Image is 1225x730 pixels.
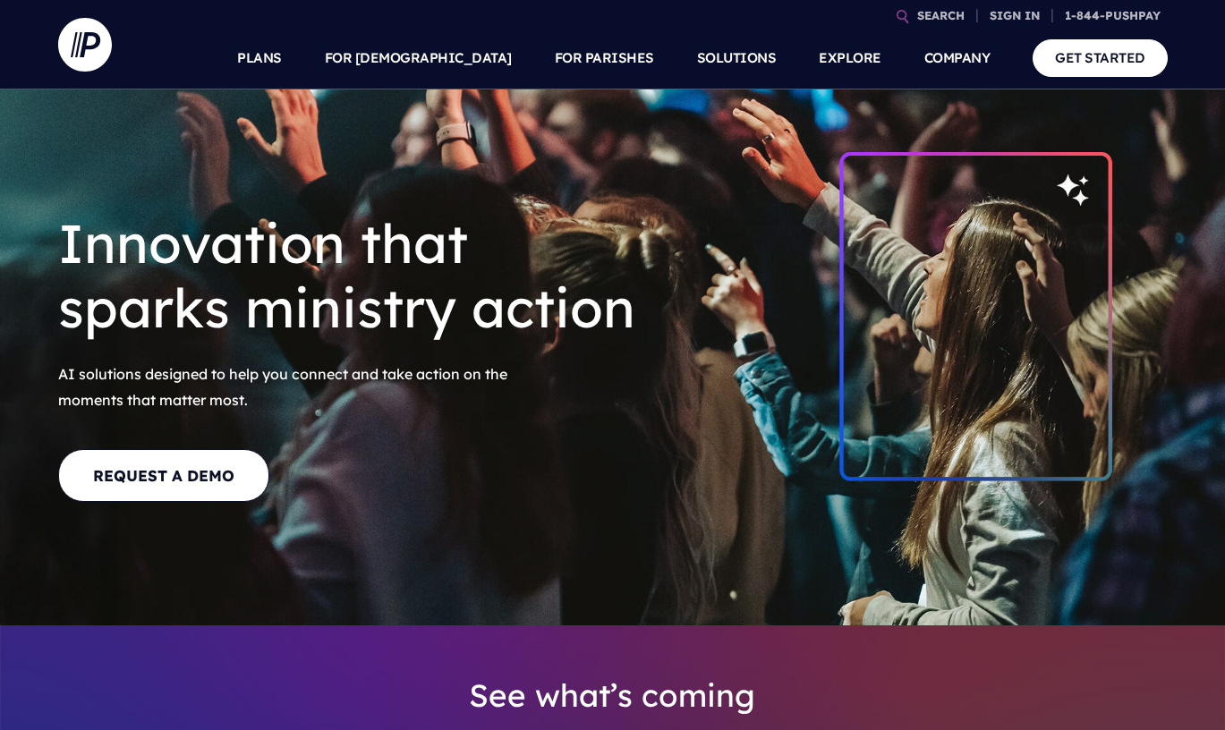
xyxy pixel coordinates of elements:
[58,361,559,413] span: AI solutions designed to help you connect and take action on the moments that matter most.
[58,197,649,354] h1: Innovation that sparks ministry action
[1033,39,1168,76] a: GET STARTED
[237,27,282,89] a: PLANS
[555,27,654,89] a: FOR PARISHES
[697,27,777,89] a: SOLUTIONS
[58,449,269,502] a: REQUEST A DEMO
[924,27,991,89] a: COMPANY
[325,27,512,89] a: FOR [DEMOGRAPHIC_DATA]
[819,27,881,89] a: EXPLORE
